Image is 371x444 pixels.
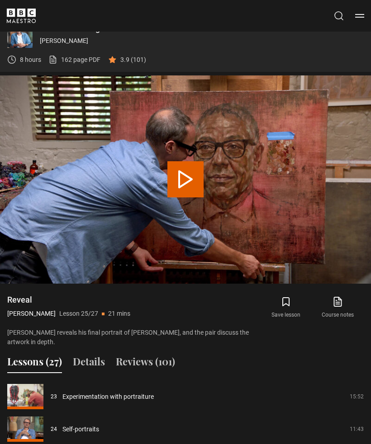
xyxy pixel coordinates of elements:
[260,294,312,321] button: Save lesson
[355,11,364,20] button: Toggle navigation
[7,354,62,373] button: Lessons (27)
[108,309,130,318] p: 21 mins
[116,354,175,373] button: Reviews (101)
[120,55,146,65] p: 3.9 (101)
[20,55,41,65] p: 8 hours
[40,24,364,33] p: Portrait Painting
[7,309,56,318] p: [PERSON_NAME]
[7,294,130,305] h1: Reveal
[7,328,253,347] p: [PERSON_NAME] reveals his final portrait of [PERSON_NAME], and the pair discuss the artwork in de...
[48,55,100,65] a: 162 page PDF
[40,36,364,46] p: [PERSON_NAME]
[62,425,99,434] a: Self-portraits
[7,9,36,23] svg: BBC Maestro
[62,392,154,402] a: Experimentation with portraiture
[59,309,98,318] p: Lesson 25/27
[73,354,105,373] button: Details
[312,294,364,321] a: Course notes
[167,161,204,197] button: Play Lesson Reveal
